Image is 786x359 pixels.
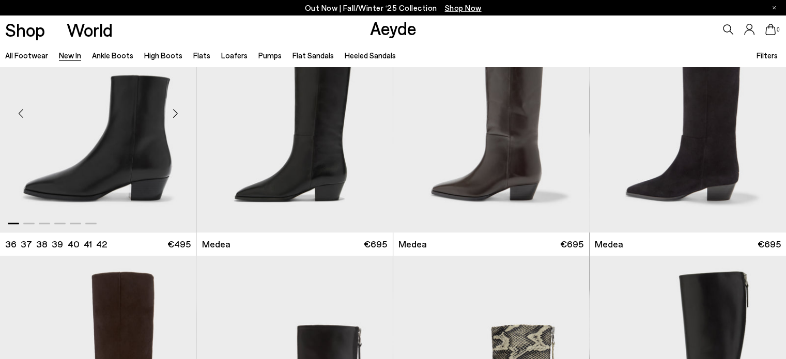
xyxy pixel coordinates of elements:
[92,51,133,60] a: Ankle Boots
[167,238,191,251] span: €495
[370,17,417,39] a: Aeyde
[345,51,396,60] a: Heeled Sandals
[196,232,392,256] a: Medea €695
[364,238,387,251] span: €695
[5,98,36,129] div: Previous slide
[96,238,106,251] li: 42
[5,238,17,251] li: 36
[595,238,623,251] span: Medea
[5,238,103,251] ul: variant
[398,238,427,251] span: Medea
[765,24,776,35] a: 0
[590,232,786,256] a: Medea €695
[758,238,781,251] span: €695
[258,51,282,60] a: Pumps
[305,2,482,14] p: Out Now | Fall/Winter ‘25 Collection
[59,51,81,60] a: New In
[67,238,79,251] li: 40
[202,238,230,251] span: Medea
[83,238,91,251] li: 41
[193,51,210,60] a: Flats
[144,51,182,60] a: High Boots
[52,238,63,251] li: 39
[776,27,781,33] span: 0
[560,238,583,251] span: €695
[292,51,334,60] a: Flat Sandals
[5,21,45,39] a: Shop
[757,51,778,60] span: Filters
[21,238,32,251] li: 37
[393,232,589,256] a: Medea €695
[445,3,482,12] span: Navigate to /collections/new-in
[67,21,113,39] a: World
[5,51,48,60] a: All Footwear
[221,51,248,60] a: Loafers
[160,98,191,129] div: Next slide
[36,238,48,251] li: 38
